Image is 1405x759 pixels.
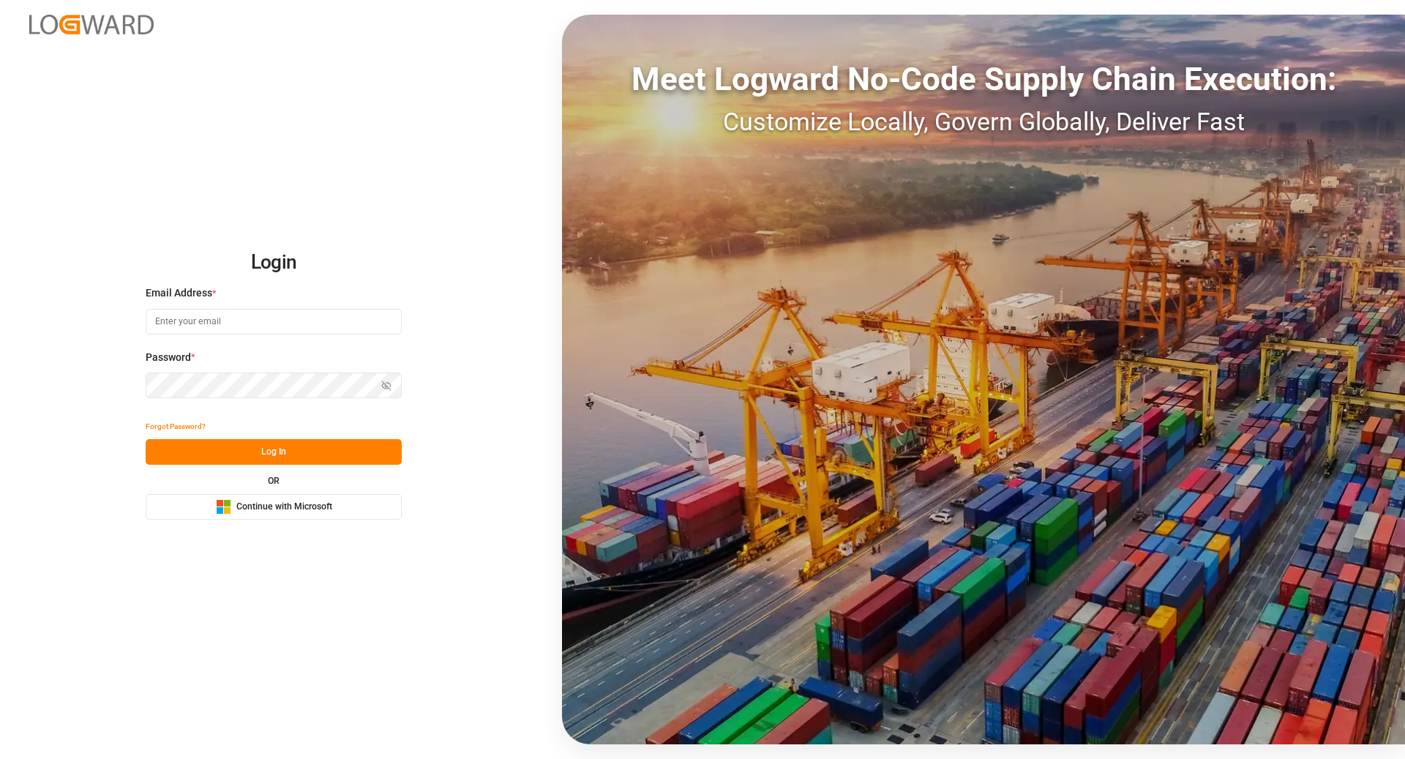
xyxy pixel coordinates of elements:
button: Continue with Microsoft [146,494,402,520]
span: Email Address [146,285,212,301]
button: Forgot Password? [146,414,206,439]
div: Customize Locally, Govern Globally, Deliver Fast [562,103,1405,141]
button: Log In [146,439,402,465]
img: Logward_new_orange.png [29,15,154,34]
small: OR [268,476,280,485]
h2: Login [146,239,402,286]
div: Meet Logward No-Code Supply Chain Execution: [562,55,1405,103]
input: Enter your email [146,309,402,334]
span: Continue with Microsoft [236,501,332,514]
span: Password [146,350,191,365]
